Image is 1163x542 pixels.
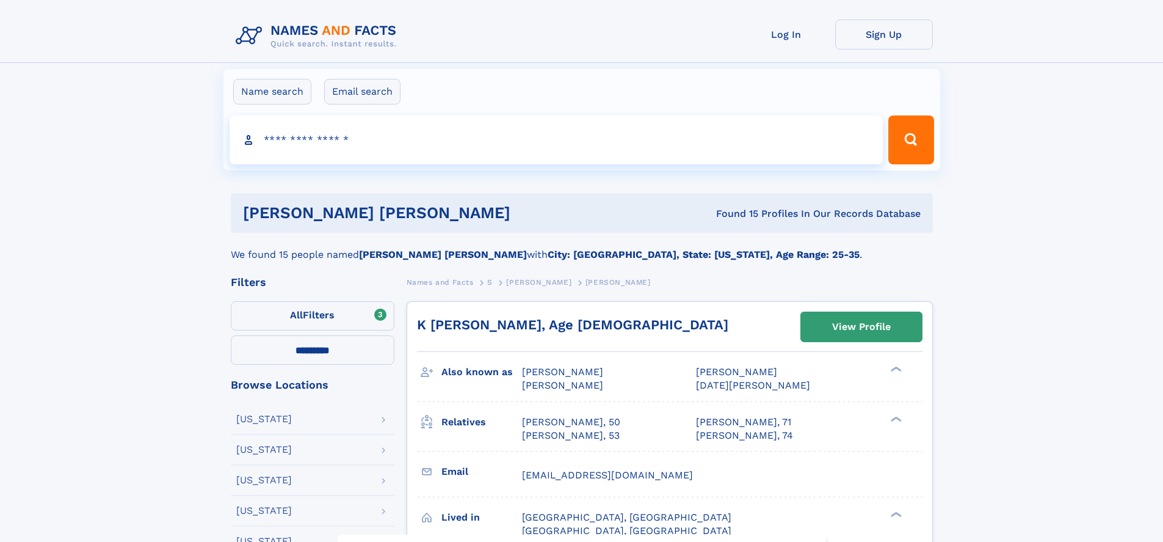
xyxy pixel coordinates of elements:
span: All [290,309,303,321]
h3: Relatives [441,412,522,433]
span: [GEOGRAPHIC_DATA], [GEOGRAPHIC_DATA] [522,511,731,523]
span: [PERSON_NAME] [506,278,571,287]
div: ❯ [888,365,902,373]
a: [PERSON_NAME], 53 [522,429,620,442]
span: S [487,278,493,287]
div: [US_STATE] [236,475,292,485]
label: Email search [324,79,400,104]
span: [GEOGRAPHIC_DATA], [GEOGRAPHIC_DATA] [522,525,731,537]
label: Name search [233,79,311,104]
a: Names and Facts [407,274,474,290]
a: [PERSON_NAME], 71 [696,416,791,429]
div: View Profile [832,313,891,341]
a: [PERSON_NAME], 50 [522,416,620,429]
div: We found 15 people named with . [231,233,933,262]
div: [US_STATE] [236,445,292,455]
a: K [PERSON_NAME], Age [DEMOGRAPHIC_DATA] [417,317,728,332]
span: [PERSON_NAME] [522,366,603,378]
span: [DATE][PERSON_NAME] [696,379,810,391]
b: City: [GEOGRAPHIC_DATA], State: [US_STATE], Age Range: 25-35 [548,249,860,260]
div: Filters [231,277,394,288]
h3: Lived in [441,507,522,528]
span: [PERSON_NAME] [696,366,777,378]
div: [US_STATE] [236,414,292,424]
b: [PERSON_NAME] [PERSON_NAME] [359,249,527,260]
h1: [PERSON_NAME] [PERSON_NAME] [243,205,614,221]
div: [US_STATE] [236,506,292,516]
div: Found 15 Profiles In Our Records Database [613,207,921,221]
span: [EMAIL_ADDRESS][DOMAIN_NAME] [522,469,693,481]
a: Sign Up [835,20,933,49]
a: [PERSON_NAME] [506,274,571,290]
a: [PERSON_NAME], 74 [696,429,793,442]
div: Browse Locations [231,379,394,390]
button: Search Button [888,115,933,164]
div: ❯ [888,415,902,423]
h3: Email [441,461,522,482]
label: Filters [231,301,394,331]
input: search input [230,115,883,164]
span: [PERSON_NAME] [585,278,651,287]
a: Log In [737,20,835,49]
a: S [487,274,493,290]
h3: Also known as [441,362,522,383]
span: [PERSON_NAME] [522,379,603,391]
img: Logo Names and Facts [231,20,407,53]
div: ❯ [888,510,902,518]
a: View Profile [801,312,922,342]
